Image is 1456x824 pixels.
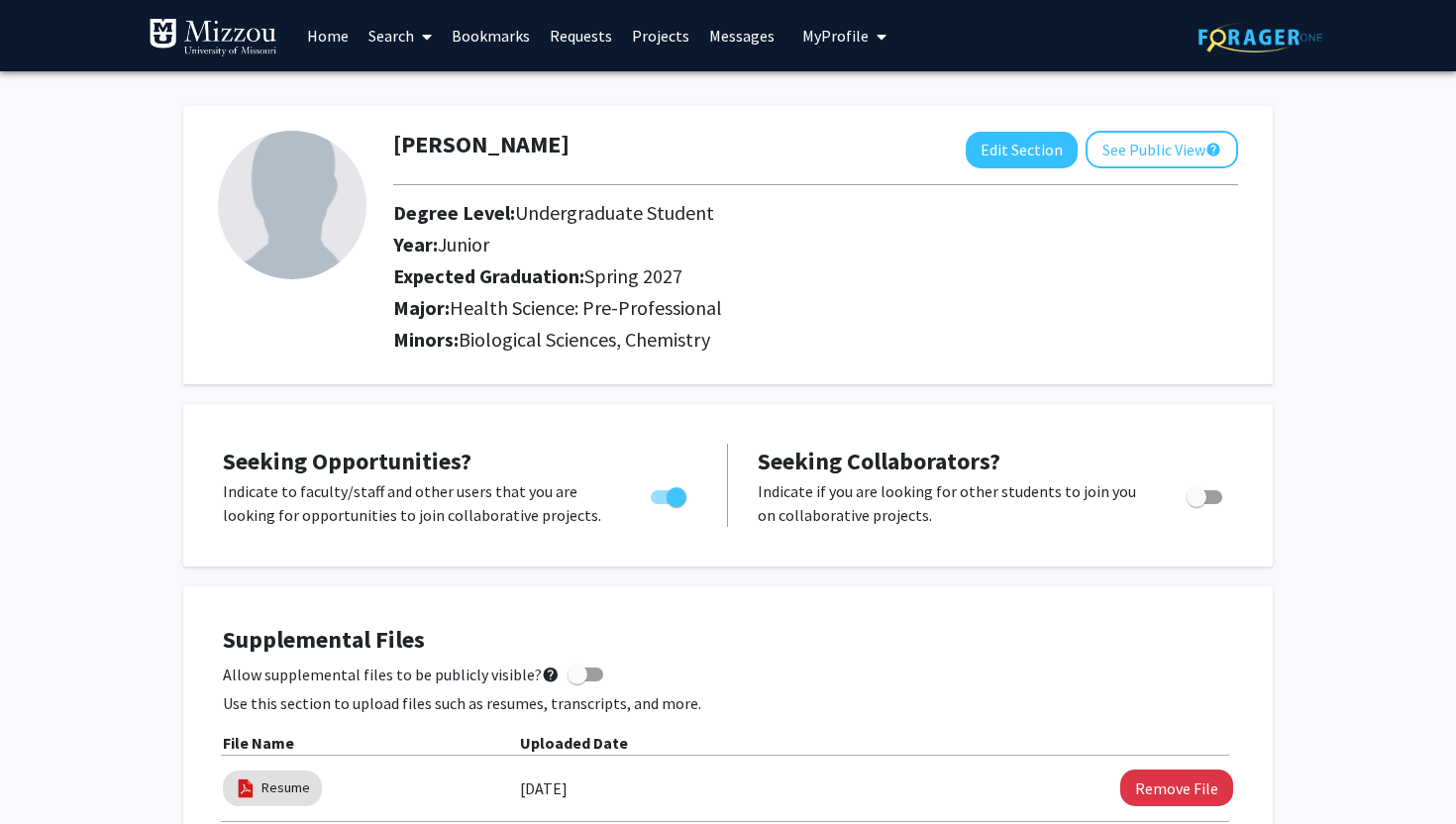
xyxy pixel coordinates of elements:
h2: Minors: [393,328,1238,352]
h4: Supplemental Files [223,626,1233,655]
h2: Degree Level: [393,201,1159,225]
img: pdf_icon.png [235,777,257,799]
p: Indicate if you are looking for other students to join you on collaborative projects. [758,479,1149,527]
span: My Profile [802,26,869,46]
img: ForagerOne Logo [1198,22,1322,52]
span: Seeking Opportunities? [223,446,471,476]
img: University of Missouri Logo [149,18,277,57]
div: Toggle [643,479,697,509]
h2: Major: [393,296,1238,320]
mat-icon: help [1205,138,1221,161]
span: Biological Sciences, Chemistry [459,327,710,352]
span: Seeking Collaborators? [758,446,1000,476]
h2: Year: [393,233,1159,257]
button: Edit Section [966,132,1078,168]
h1: [PERSON_NAME] [393,131,570,159]
b: Uploaded Date [520,733,628,753]
a: Home [297,1,359,70]
span: Allow supplemental files to be publicly visible? [223,663,560,686]
button: See Public View [1086,131,1238,168]
b: File Name [223,733,294,753]
div: Toggle [1179,479,1233,509]
a: Requests [540,1,622,70]
label: [DATE] [520,772,568,805]
a: Resume [261,777,310,798]
mat-icon: help [542,663,560,686]
span: Health Science: Pre-Professional [450,295,722,320]
a: Projects [622,1,699,70]
img: Profile Picture [218,131,366,279]
h2: Expected Graduation: [393,264,1159,288]
a: Bookmarks [442,1,540,70]
span: Undergraduate Student [515,200,714,225]
a: Messages [699,1,784,70]
span: Spring 2027 [584,263,682,288]
a: Search [359,1,442,70]
iframe: Chat [15,735,84,809]
p: Use this section to upload files such as resumes, transcripts, and more. [223,691,1233,715]
p: Indicate to faculty/staff and other users that you are looking for opportunities to join collabor... [223,479,613,527]
button: Remove Resume File [1120,770,1233,806]
span: Junior [438,232,489,257]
